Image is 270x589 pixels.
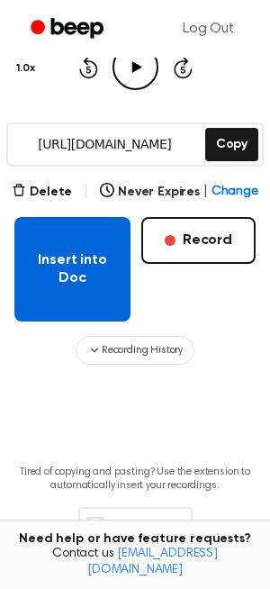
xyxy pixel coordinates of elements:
[211,183,258,202] span: Change
[87,548,218,576] a: [EMAIL_ADDRESS][DOMAIN_NAME]
[14,53,41,84] button: 1.0x
[165,7,252,50] a: Log Out
[18,12,120,47] a: Beep
[83,181,89,203] span: |
[203,183,208,202] span: |
[205,128,258,161] button: Copy
[14,217,130,322] button: Insert into Doc
[100,183,258,202] button: Never Expires|Change
[141,217,256,264] button: Record
[76,336,194,365] button: Recording History
[14,466,256,493] p: Tired of copying and pasting? Use the extension to automatically insert your recordings.
[102,342,183,358] span: Recording History
[11,547,259,578] span: Contact us
[12,183,72,202] button: Delete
